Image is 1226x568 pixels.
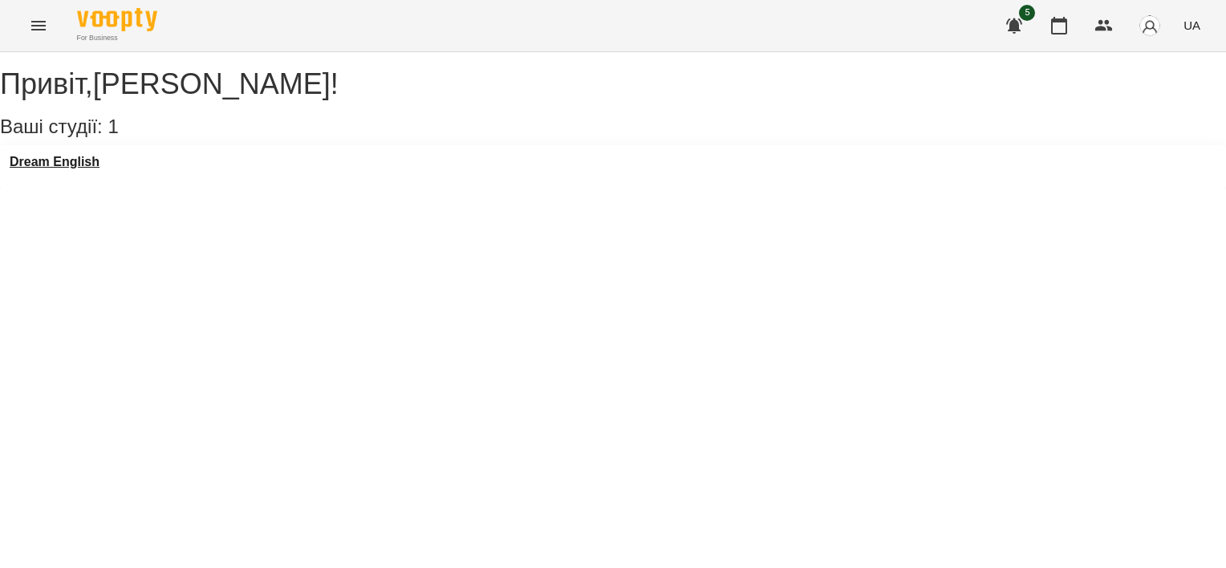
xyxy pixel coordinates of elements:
img: Voopty Logo [77,8,157,31]
span: 5 [1019,5,1035,21]
span: 1 [108,116,118,137]
img: avatar_s.png [1139,14,1161,37]
a: Dream English [10,155,99,169]
button: UA [1177,10,1207,40]
span: UA [1183,17,1200,34]
button: Menu [19,6,58,45]
span: For Business [77,33,157,43]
